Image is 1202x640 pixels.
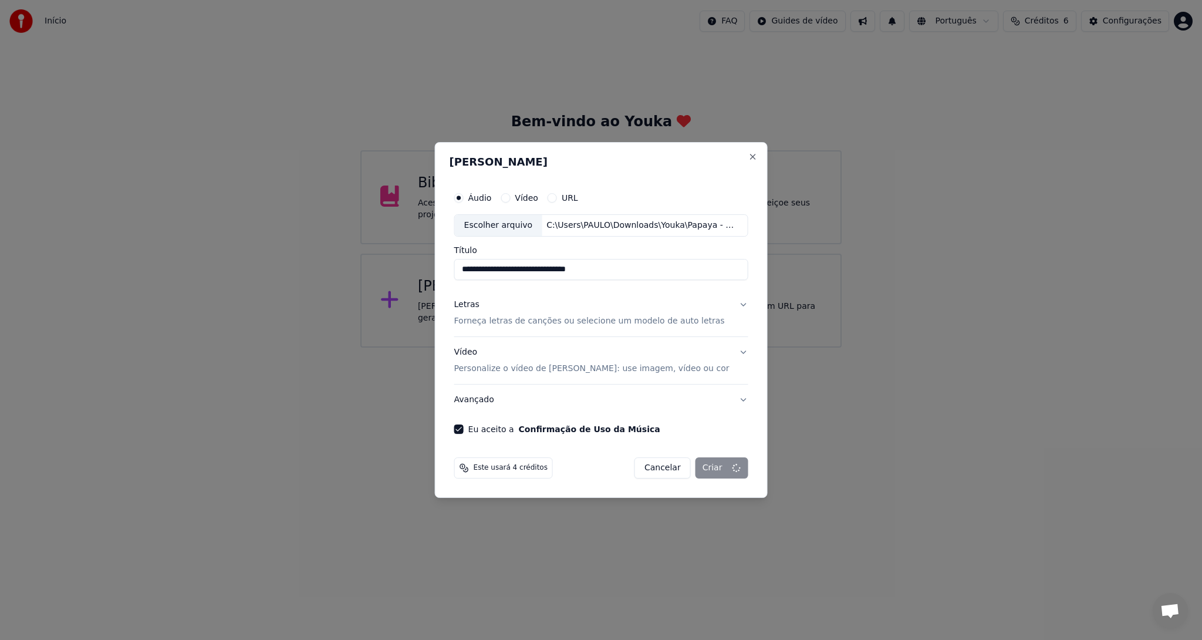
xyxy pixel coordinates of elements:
p: Personalize o vídeo de [PERSON_NAME]: use imagem, vídeo ou cor [454,363,730,375]
h2: [PERSON_NAME] [450,157,753,167]
div: Escolher arquivo [455,215,542,236]
span: Este usará 4 créditos [474,463,548,473]
label: Áudio [468,194,492,202]
button: VídeoPersonalize o vídeo de [PERSON_NAME]: use imagem, vídeo ou cor [454,337,748,384]
div: Vídeo [454,346,730,375]
button: Avançado [454,385,748,415]
label: Vídeo [515,194,538,202]
label: Eu aceito a [468,425,660,433]
button: LetrasForneça letras de canções ou selecione um modelo de auto letras [454,289,748,336]
label: URL [562,194,578,202]
p: Forneça letras de canções ou selecione um modelo de auto letras [454,315,725,327]
button: Eu aceito a [519,425,660,433]
label: Título [454,246,748,254]
button: Cancelar [634,457,691,479]
div: C:\Users\PAULO\Downloads\Youka\Papaya - [PERSON_NAME] - The Minions.mp3 [542,220,741,231]
div: Letras [454,299,480,311]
